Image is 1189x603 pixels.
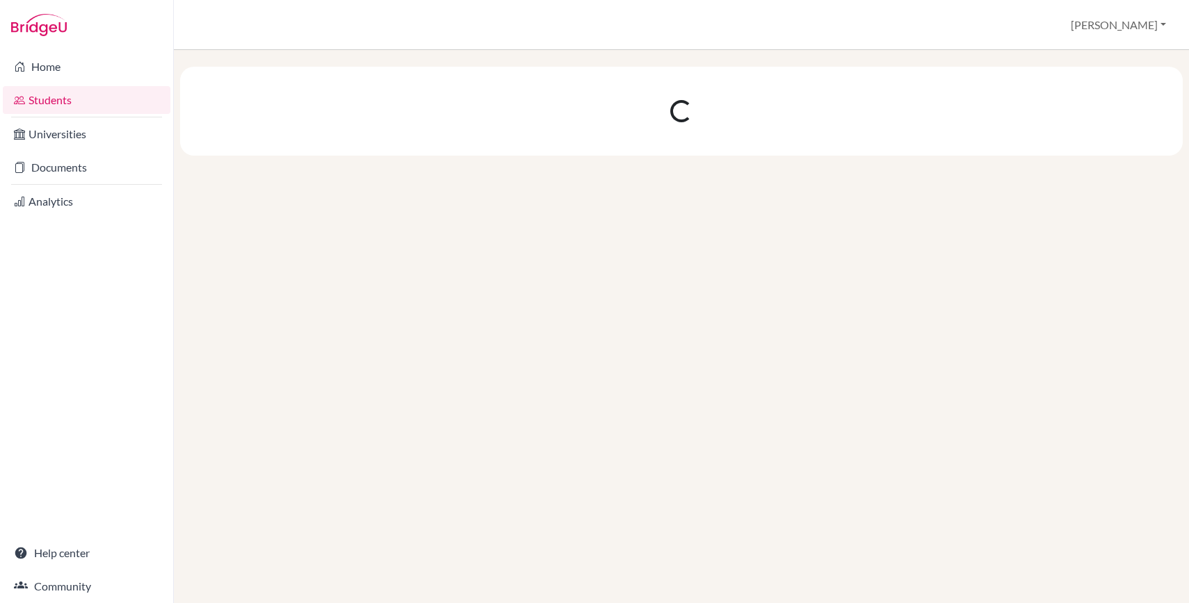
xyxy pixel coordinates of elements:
[3,188,170,215] a: Analytics
[3,86,170,114] a: Students
[1065,12,1172,38] button: [PERSON_NAME]
[3,53,170,81] a: Home
[3,154,170,181] a: Documents
[3,120,170,148] a: Universities
[11,14,67,36] img: Bridge-U
[3,572,170,600] a: Community
[3,539,170,567] a: Help center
